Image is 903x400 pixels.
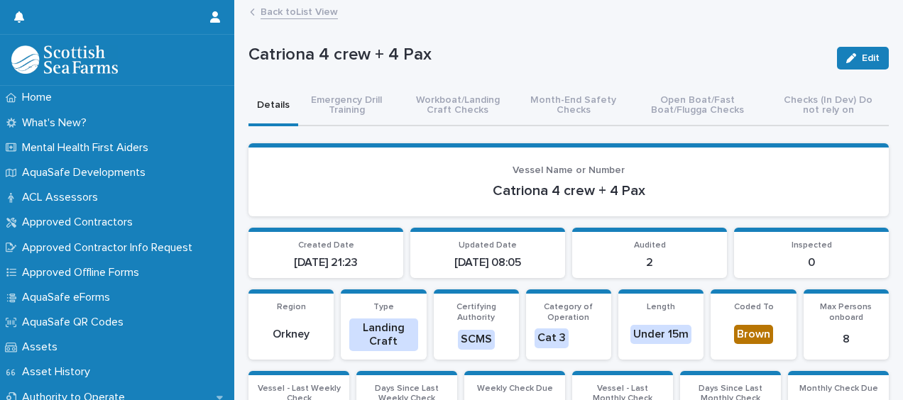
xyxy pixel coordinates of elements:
p: AquaSafe eForms [16,291,121,304]
p: [DATE] 21:23 [257,256,395,270]
span: Updated Date [459,241,517,250]
p: Mental Health First Aiders [16,141,160,155]
div: Brown [734,325,773,344]
div: Under 15m [630,325,691,344]
button: Details [248,87,298,126]
span: Audited [634,241,666,250]
p: AquaSafe Developments [16,166,157,179]
p: 8 [812,333,880,346]
button: Emergency Drill Training [298,87,395,126]
span: Length [647,303,675,311]
button: Month-End Safety Checks [520,87,627,126]
span: Coded To [734,303,774,311]
span: Category of Operation [544,303,593,321]
p: Approved Contractors [16,216,144,229]
span: Region [277,303,306,311]
span: Monthly Check Due [799,384,878,393]
div: Landing Craft [349,318,417,351]
img: bPIBxiqnSb2ggTQWdOVV [11,45,118,74]
button: Checks (In Dev) Do not rely on [768,87,889,126]
p: Asset History [16,365,102,379]
span: Weekly Check Due [477,384,553,393]
span: Type [373,303,394,311]
span: Vessel Name or Number [513,165,625,175]
p: Home [16,91,63,104]
p: ACL Assessors [16,191,109,204]
p: 0 [743,256,880,270]
p: Assets [16,340,69,354]
button: Workboat/Landing Craft Checks [395,87,520,126]
p: Orkney [257,328,325,341]
span: Edit [862,53,880,63]
p: Catriona 4 crew + 4 Pax [266,182,872,199]
p: Approved Offline Forms [16,266,150,279]
span: Max Persons onboard [820,303,872,321]
button: Open Boat/Fast Boat/Flugga Checks [627,87,768,126]
span: Created Date [298,241,354,250]
p: 2 [581,256,718,270]
p: [DATE] 08:05 [419,256,557,270]
p: Approved Contractor Info Request [16,241,204,255]
a: Back toList View [261,3,338,19]
p: Catriona 4 crew + 4 Pax [248,45,826,65]
div: Cat 3 [535,328,569,348]
p: What's New? [16,116,98,130]
div: SCMS [458,330,495,349]
span: Inspected [792,241,832,250]
button: Edit [837,47,889,70]
p: AquaSafe QR Codes [16,316,135,329]
span: Certifying Authority [456,303,496,321]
